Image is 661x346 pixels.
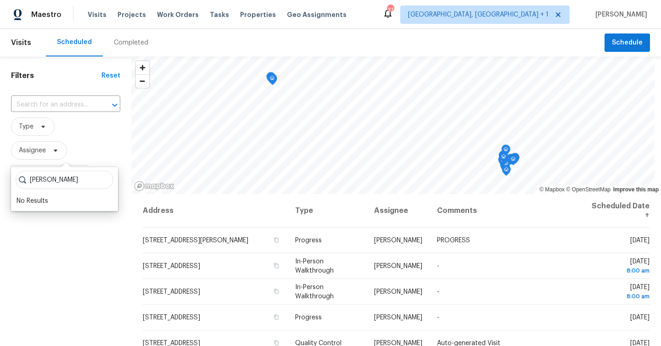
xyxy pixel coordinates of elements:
button: Copy Address [272,236,280,244]
div: 8:00 am [589,266,650,275]
th: Scheduled Date ↑ [582,194,650,228]
span: Progress [295,314,322,321]
span: Type [19,122,34,131]
span: [DATE] [630,314,650,321]
span: In-Person Walkthrough [295,284,334,300]
span: Visits [88,10,106,19]
span: Tasks [210,11,229,18]
button: Open [108,99,121,112]
div: Map marker [268,73,277,88]
canvas: Map [131,56,655,194]
span: Maestro [31,10,62,19]
span: [STREET_ADDRESS] [143,314,200,321]
button: Schedule [605,33,650,52]
th: Assignee [367,194,430,228]
a: Improve this map [613,186,659,193]
th: Address [142,194,288,228]
button: Copy Address [272,287,280,296]
button: Copy Address [272,262,280,270]
div: Map marker [499,151,508,165]
span: - [437,263,439,269]
span: Zoom out [136,75,149,88]
span: [PERSON_NAME] [374,263,422,269]
span: [DATE] [589,258,650,275]
div: No Results [14,195,115,207]
span: - [437,289,439,295]
span: [STREET_ADDRESS] [143,289,200,295]
div: Map marker [502,165,511,179]
span: [DATE] [630,237,650,244]
span: Visits [11,33,31,53]
div: Map marker [268,74,277,88]
a: Mapbox [539,186,565,193]
input: Search for an address... [11,98,95,112]
span: Work Orders [157,10,199,19]
span: Properties [240,10,276,19]
span: - [437,314,439,321]
div: Map marker [499,152,508,166]
span: [PERSON_NAME] [374,237,422,244]
h1: Filters [11,71,101,80]
div: Map marker [501,145,510,159]
span: Assignee [19,146,46,155]
span: Geo Assignments [287,10,347,19]
span: Schedule [612,37,643,49]
span: PROGRESS [437,237,470,244]
button: Zoom out [136,74,149,88]
span: In-Person Walkthrough [295,258,334,274]
div: Completed [114,38,148,47]
div: 37 [387,6,393,15]
div: Map marker [509,154,518,168]
span: [GEOGRAPHIC_DATA], [GEOGRAPHIC_DATA] + 1 [408,10,549,19]
a: OpenStreetMap [566,186,611,193]
div: Map marker [510,153,520,167]
span: [STREET_ADDRESS] [143,263,200,269]
span: Progress [295,237,322,244]
div: Map marker [506,154,515,168]
span: [STREET_ADDRESS][PERSON_NAME] [143,237,248,244]
th: Type [288,194,367,228]
div: Reset [101,71,120,80]
button: Copy Address [272,313,280,321]
span: [DATE] [589,284,650,301]
a: Mapbox homepage [134,181,174,191]
button: Zoom in [136,61,149,74]
div: 8:00 am [589,292,650,301]
div: Map marker [266,72,275,86]
span: [PERSON_NAME] [592,10,647,19]
span: [PERSON_NAME] [374,314,422,321]
div: Map marker [498,155,507,169]
div: Scheduled [57,38,92,47]
span: Projects [118,10,146,19]
th: Comments [430,194,582,228]
span: [PERSON_NAME] [374,289,422,295]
